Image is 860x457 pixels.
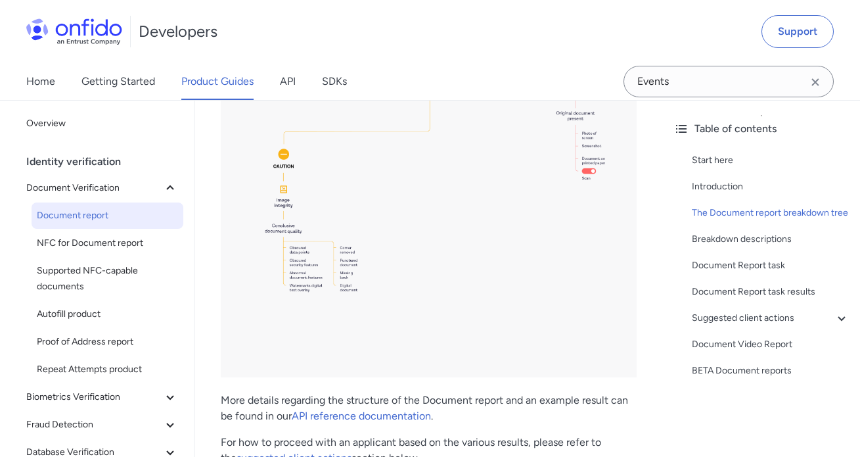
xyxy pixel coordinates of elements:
[181,63,254,100] a: Product Guides
[81,63,155,100] a: Getting Started
[292,410,431,422] a: API reference documentation
[221,393,637,424] p: More details regarding the structure of the Document report and an example result can be found in...
[32,356,183,383] a: Repeat Attempts product
[322,63,347,100] a: SDKs
[37,362,178,377] span: Repeat Attempts product
[26,389,162,405] span: Biometrics Verification
[280,63,296,100] a: API
[139,21,217,42] h1: Developers
[37,208,178,224] span: Document report
[692,337,849,352] a: Document Video Report
[623,66,834,97] input: Onfido search input field
[692,153,849,168] a: Start here
[32,301,183,327] a: Autofill product
[807,74,823,90] svg: Clear search field button
[692,179,849,195] a: Introduction
[761,15,834,48] a: Support
[26,149,189,175] div: Identity verification
[37,306,178,322] span: Autofill product
[21,110,183,137] a: Overview
[21,384,183,410] button: Biometrics Verification
[32,329,183,355] a: Proof of Address report
[32,203,183,229] a: Document report
[21,412,183,438] button: Fraud Detection
[32,230,183,256] a: NFC for Document report
[692,310,849,326] a: Suggested client actions
[692,231,849,247] a: Breakdown descriptions
[26,63,55,100] a: Home
[692,205,849,221] a: The Document report breakdown tree
[37,235,178,251] span: NFC for Document report
[673,121,849,137] div: Table of contents
[37,334,178,350] span: Proof of Address report
[692,258,849,274] a: Document Report task
[692,363,849,379] a: BETA Document reports
[26,18,122,45] img: Onfido Logo
[26,180,162,196] span: Document Verification
[26,417,162,433] span: Fraud Detection
[26,116,178,132] span: Overview
[32,258,183,300] a: Supported NFC-capable documents
[692,284,849,300] a: Document Report task results
[37,263,178,295] span: Supported NFC-capable documents
[21,175,183,201] button: Document Verification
